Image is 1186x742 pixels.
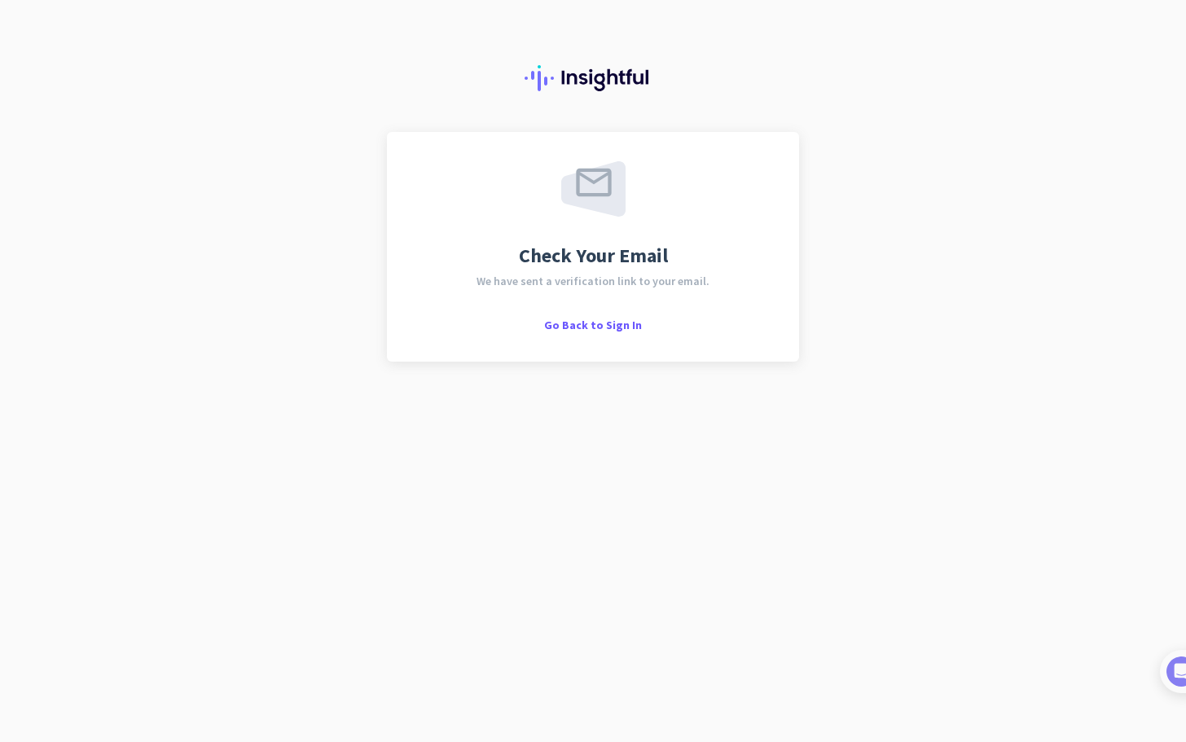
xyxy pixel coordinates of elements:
img: email-sent [561,161,626,217]
span: We have sent a verification link to your email. [477,275,709,287]
span: Go Back to Sign In [544,318,642,332]
span: Check Your Email [519,246,668,266]
img: Insightful [525,65,661,91]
